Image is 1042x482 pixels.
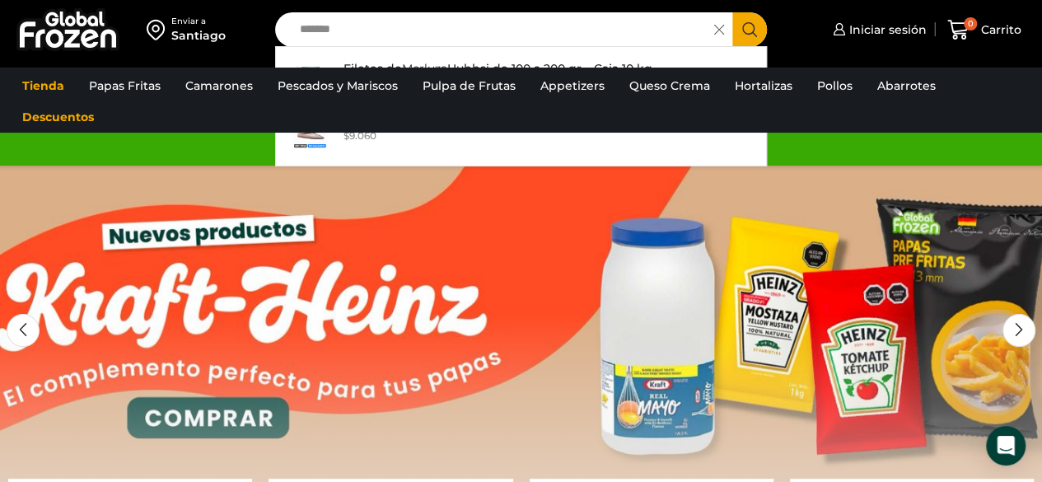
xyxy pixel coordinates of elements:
div: Previous slide [7,314,40,347]
span: Carrito [977,21,1021,38]
a: Pulpa de Frutas [414,70,524,101]
span: $ [343,129,349,142]
span: Iniciar sesión [845,21,927,38]
a: Pescados y Mariscos [269,70,406,101]
strong: Merluza [402,61,447,77]
a: Tienda [14,70,72,101]
a: Pollos [809,70,861,101]
a: Queso Crema [621,70,718,101]
button: Search button [732,12,767,47]
a: Hortalizas [727,70,801,101]
a: Camarones [177,70,261,101]
a: Descuentos [14,101,102,133]
p: Filetes de Hubbsi de 100 a 200 gr – Caja 10 kg [343,59,652,77]
div: Next slide [1002,314,1035,347]
a: Papas Fritas [81,70,169,101]
a: Abarrotes [869,70,944,101]
a: 0 Carrito [943,11,1026,49]
span: 0 [964,17,977,30]
div: Open Intercom Messenger [986,426,1026,466]
div: Enviar a [171,16,226,27]
img: address-field-icon.svg [147,16,171,44]
div: Santiago [171,27,226,44]
a: Filetes deMerluzaHubbsi de 100 a 200 gr – Caja 10 kg $3.500 [276,55,767,106]
a: Appetizers [532,70,613,101]
a: Iniciar sesión [829,13,927,46]
bdi: 9.060 [343,129,376,142]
